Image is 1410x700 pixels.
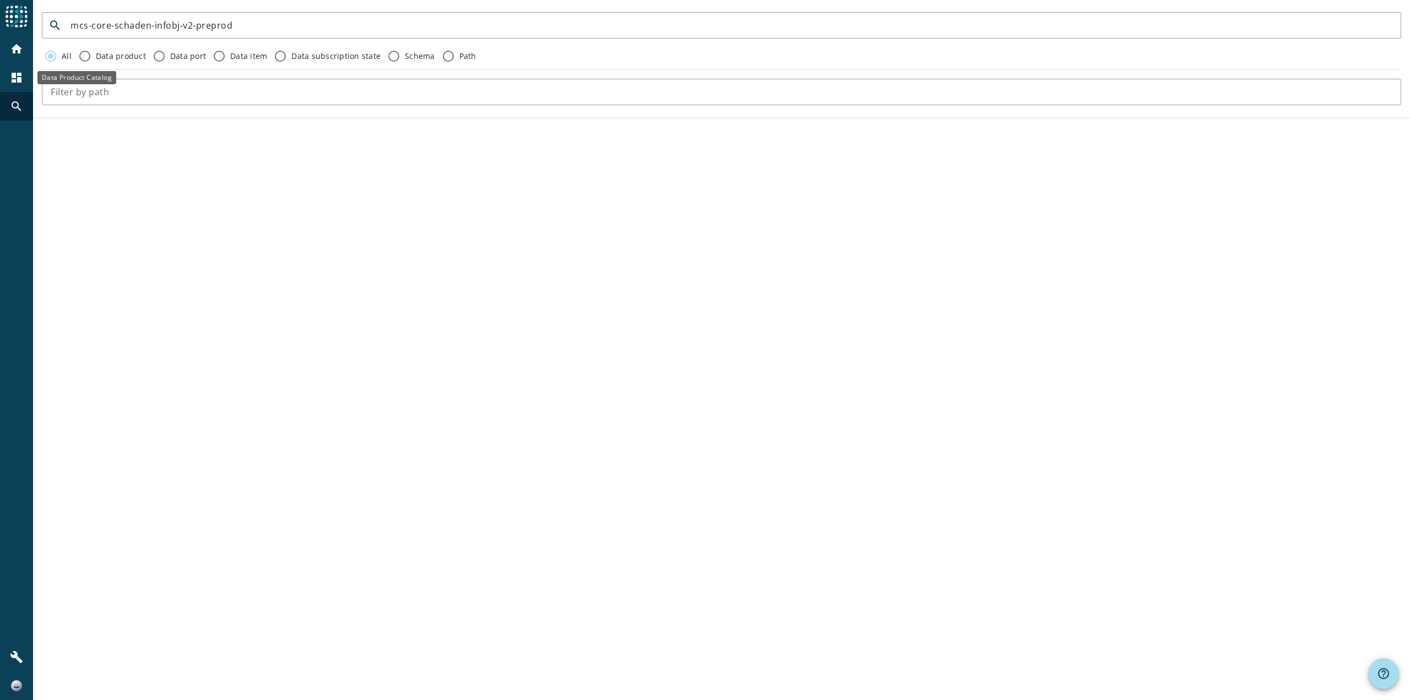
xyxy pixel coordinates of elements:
mat-icon: dashboard [10,71,23,84]
img: spoud-logo.svg [6,6,28,28]
input: Filter by path [51,85,1392,99]
mat-icon: build [10,650,23,664]
input: Search by keyword [70,19,1392,32]
mat-icon: search [10,100,23,113]
div: Data Product Catalog [37,71,116,84]
img: 4630c00465cddc62c5e0d48377b6cd43 [11,680,22,691]
label: Data port [168,51,206,62]
label: Schema [403,51,435,62]
mat-icon: help_outline [1377,667,1390,680]
mat-icon: search [42,19,68,32]
label: Data item [228,51,267,62]
label: Data subscription state [289,51,381,62]
label: All [59,51,72,62]
label: Path [457,51,476,62]
label: Data product [94,51,146,62]
mat-icon: home [10,42,23,56]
